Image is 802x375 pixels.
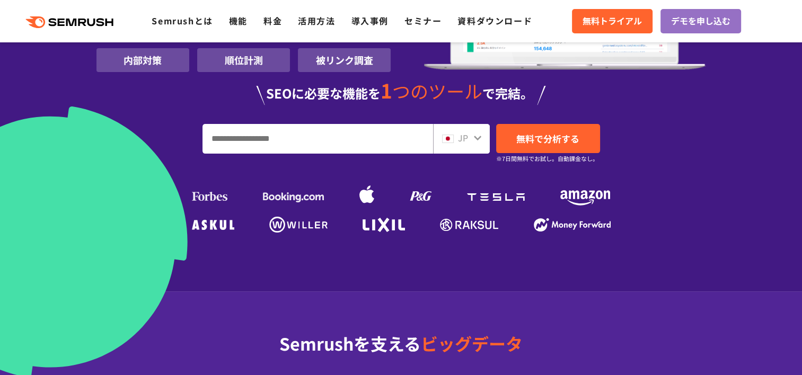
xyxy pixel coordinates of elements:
[96,81,706,105] div: SEOに必要な機能を
[351,14,389,27] a: 導入事例
[298,48,391,72] li: 被リンク調査
[298,14,335,27] a: 活用方法
[421,331,523,355] span: ビッグデータ
[263,14,282,27] a: 料金
[457,14,532,27] a: 資料ダウンロード
[197,48,290,72] li: 順位計測
[671,14,730,28] span: デモを申し込む
[496,124,600,153] a: 無料で分析する
[572,9,653,33] a: 無料トライアル
[203,124,433,153] input: URL、キーワードを入力してください
[229,14,248,27] a: 機能
[96,48,189,72] li: 内部対策
[152,14,213,27] a: Semrushとは
[496,154,598,164] small: ※7日間無料でお試し。自動課金なし。
[458,131,468,144] span: JP
[404,14,442,27] a: セミナー
[516,132,579,145] span: 無料で分析する
[482,84,533,102] span: で完結。
[660,9,741,33] a: デモを申し込む
[392,78,482,104] span: つのツール
[381,76,392,104] span: 1
[583,14,642,28] span: 無料トライアル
